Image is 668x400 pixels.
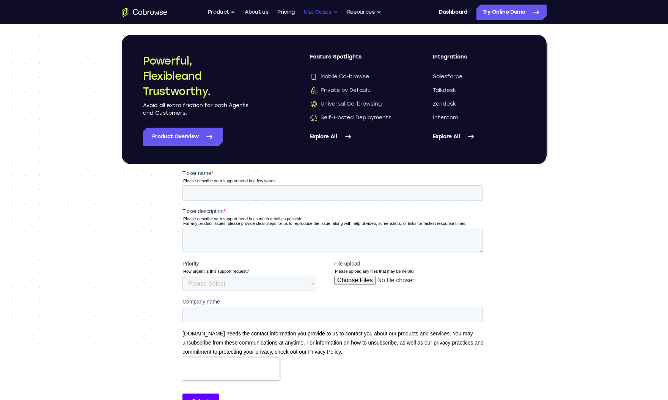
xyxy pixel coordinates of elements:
p: Avoid all extra friction for both Agents and Customers. [143,102,249,117]
button: Product [208,5,236,20]
span: Mobile Co-browse [310,73,369,81]
span: Integrations [433,53,525,67]
span: Salesforce [433,73,462,81]
button: Use Cases [304,5,338,20]
a: Explore All [310,128,402,146]
a: Pricing [277,5,295,20]
a: Intercom [433,114,525,122]
span: Feature Spotlights [310,53,402,67]
span: Intercom [433,114,458,122]
a: Go to the home page [122,8,167,17]
a: Universal Co-browsingUniversal Co-browsing [310,100,402,108]
span: Private by Default [310,87,370,94]
img: Private by Default [310,87,317,94]
a: Dashboard [439,5,467,20]
a: About us [245,5,268,20]
a: Mobile Co-browseMobile Co-browse [310,73,402,81]
span: Zendesk [433,100,456,108]
a: Salesforce [433,73,525,81]
img: Universal Co-browsing [310,100,317,108]
span: Talkdesk [433,87,456,94]
a: Private by DefaultPrivate by Default [310,87,402,94]
a: Zendesk [433,100,525,108]
h2: Powerful, Flexible and Trustworthy. [143,53,249,99]
a: Talkdesk [433,87,525,94]
a: Self-Hosted DeploymentsSelf-Hosted Deployments [310,114,402,122]
a: Product Overview [143,128,223,146]
span: Self-Hosted Deployments [310,114,391,122]
span: Universal Co-browsing [310,100,382,108]
img: Self-Hosted Deployments [310,114,317,122]
a: Explore All [433,128,525,146]
a: Try Online Demo [476,5,547,20]
img: Mobile Co-browse [310,73,317,81]
button: Resources [347,5,381,20]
